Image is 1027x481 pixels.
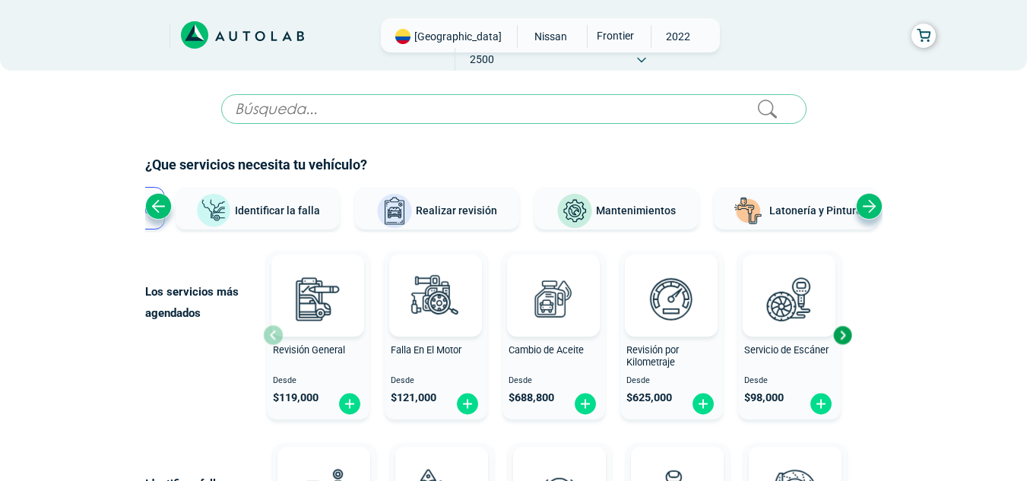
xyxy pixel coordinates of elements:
img: escaner-v3.svg [756,265,823,332]
span: Desde [273,376,363,386]
button: Mantenimientos [534,187,699,229]
button: Cambio de Aceite Desde $688,800 [502,251,605,419]
img: AD0BCuuxAAAAAElFTkSuQmCC [766,258,812,303]
button: Latonería y Pintura [714,187,878,229]
span: Desde [509,376,599,386]
span: FRONTIER [588,25,642,46]
div: Next slide [831,324,854,347]
span: Desde [744,376,835,386]
img: Identificar la falla [195,193,232,229]
button: Falla En El Motor Desde $121,000 [385,251,487,419]
span: Latonería y Pintura [769,204,862,217]
img: Latonería y Pintura [730,193,766,229]
span: Identificar la falla [235,204,320,216]
img: diagnostic_engine-v3.svg [402,265,469,332]
span: 2500 [455,48,509,71]
div: Previous slide [145,193,172,220]
img: revision_general-v3.svg [284,265,351,332]
span: Desde [391,376,481,386]
button: Servicio de Escáner Desde $98,000 [738,251,841,419]
img: AD0BCuuxAAAAAElFTkSuQmCC [648,258,694,303]
img: AD0BCuuxAAAAAElFTkSuQmCC [413,258,458,303]
button: Realizar revisión [355,187,519,229]
span: Realizar revisión [416,204,497,217]
span: Cambio de Aceite [509,344,584,356]
span: $ 119,000 [273,391,319,404]
h2: ¿Que servicios necesita tu vehículo? [145,155,883,175]
span: $ 98,000 [744,391,784,404]
div: Next slide [856,193,883,220]
img: fi_plus-circle2.svg [573,392,597,416]
span: Falla En El Motor [391,344,461,356]
img: revision_por_kilometraje-v3.svg [638,265,705,332]
img: Mantenimientos [556,193,593,229]
span: [GEOGRAPHIC_DATA] [414,29,502,44]
p: Los servicios más agendados [145,281,263,324]
img: fi_plus-circle2.svg [809,392,833,416]
span: Mantenimientos [596,204,676,217]
img: Flag of COLOMBIA [395,29,410,44]
img: fi_plus-circle2.svg [691,392,715,416]
button: Revisión por Kilometraje Desde $625,000 [620,251,723,419]
span: Revisión por Kilometraje [626,344,679,369]
span: $ 688,800 [509,391,554,404]
input: Búsqueda... [221,94,807,124]
span: $ 121,000 [391,391,436,404]
img: fi_plus-circle2.svg [338,392,362,416]
span: NISSAN [524,25,578,48]
button: Identificar la falla [176,187,340,229]
button: Revisión General Desde $119,000 [267,251,369,419]
img: fi_plus-circle2.svg [455,392,480,416]
span: $ 625,000 [626,391,672,404]
span: 2022 [651,25,705,48]
img: Realizar revisión [376,193,413,229]
span: Desde [626,376,717,386]
span: Servicio de Escáner [744,344,829,356]
img: cambio_de_aceite-v3.svg [520,265,587,332]
span: Revisión General [273,344,345,356]
img: AD0BCuuxAAAAAElFTkSuQmCC [531,258,576,303]
img: AD0BCuuxAAAAAElFTkSuQmCC [295,258,341,303]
